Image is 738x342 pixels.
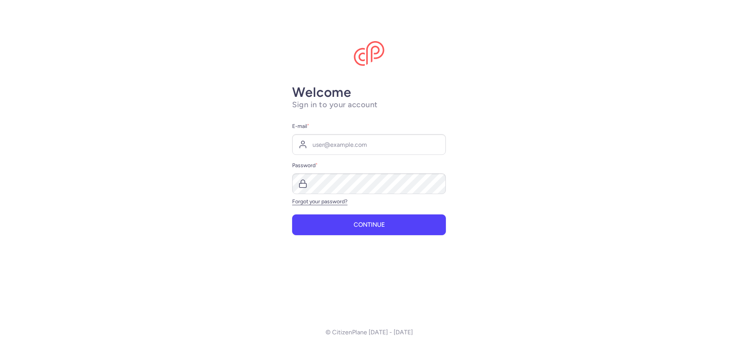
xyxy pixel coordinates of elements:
[292,100,446,110] h1: Sign in to your account
[292,122,446,131] label: E-mail
[326,329,413,336] p: © CitizenPlane [DATE] - [DATE]
[354,221,385,228] span: Continue
[292,84,351,100] strong: Welcome
[292,161,446,170] label: Password
[292,134,446,155] input: user@example.com
[354,41,384,66] img: CitizenPlane logo
[292,214,446,235] button: Continue
[292,198,347,205] a: Forgot your password?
